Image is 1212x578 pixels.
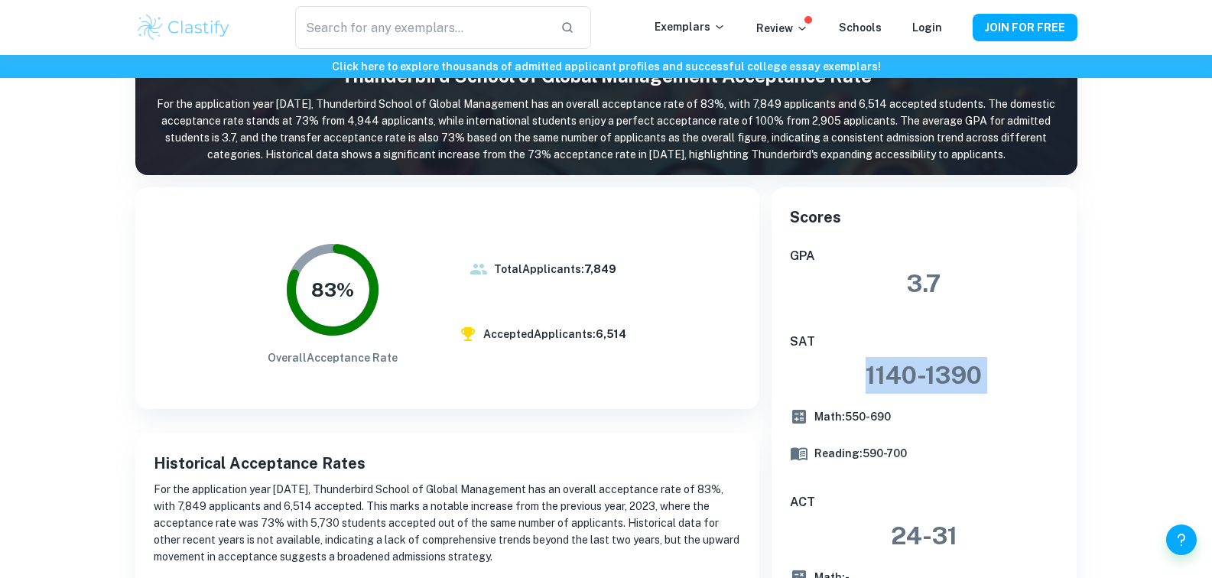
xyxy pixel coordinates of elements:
[912,21,942,34] a: Login
[790,247,1059,265] h6: GPA
[295,6,548,49] input: Search for any exemplars...
[135,12,232,43] img: Clastify logo
[790,333,1059,351] h6: SAT
[790,493,1059,511] h6: ACT
[790,357,1059,394] h3: 1140 - 1390
[973,14,1077,41] button: JOIN FOR FREE
[655,18,726,35] p: Exemplars
[3,58,1209,75] h6: Click here to explore thousands of admitted applicant profiles and successful college essay exemp...
[756,20,808,37] p: Review
[790,206,1059,229] h5: Scores
[154,452,741,475] h5: Historical Acceptance Rates
[596,328,626,340] b: 6,514
[839,21,882,34] a: Schools
[311,278,354,301] tspan: 83%
[814,445,907,462] h6: Reading: 590 - 700
[154,481,741,565] p: For the application year [DATE], Thunderbird School of Global Management has an overall acceptanc...
[135,96,1077,163] p: For the application year [DATE], Thunderbird School of Global Management has an overall acceptanc...
[790,265,1059,302] h3: 3.7
[584,263,616,275] b: 7,849
[494,261,616,278] h6: Total Applicants:
[268,349,398,366] h6: Overall Acceptance Rate
[1166,524,1197,555] button: Help and Feedback
[790,518,1059,554] h3: 24 - 31
[814,408,891,425] h6: Math: 550 - 690
[483,326,626,343] h6: Accepted Applicants:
